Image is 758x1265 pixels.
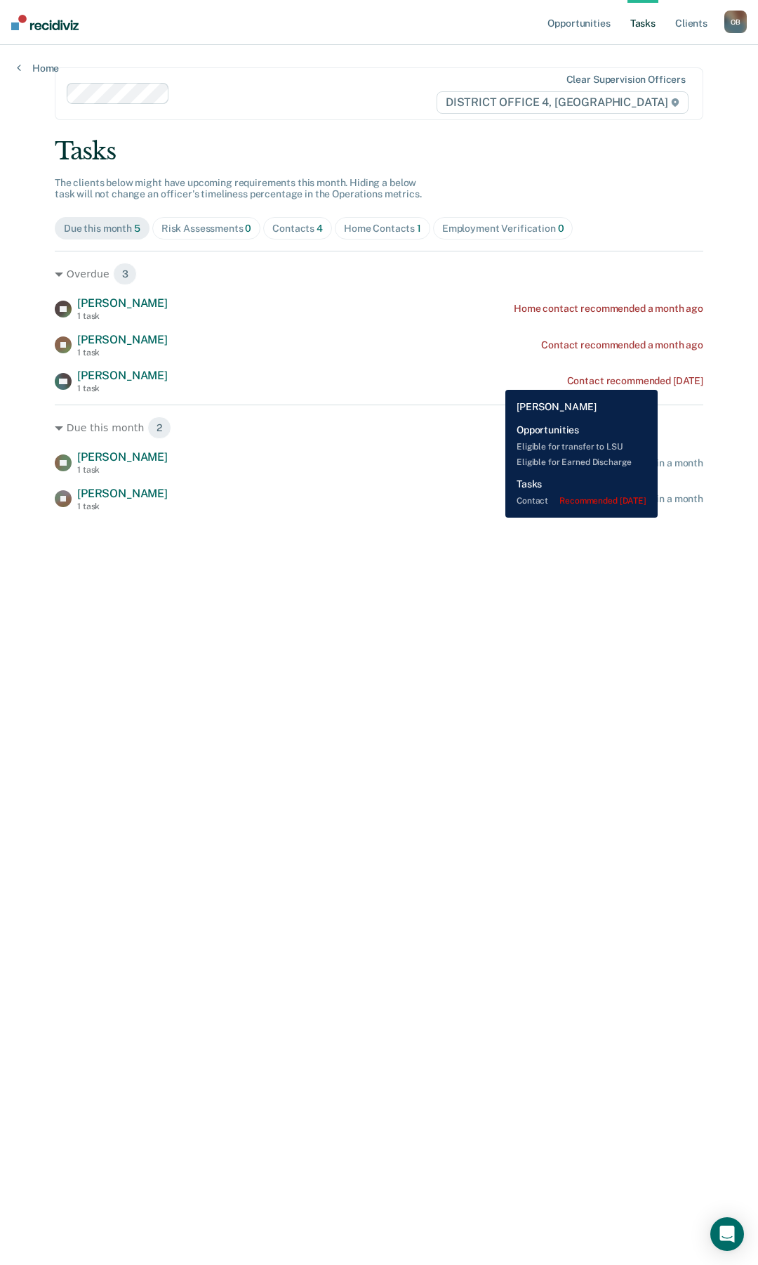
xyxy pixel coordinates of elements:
div: Contact recommended [DATE] [567,375,703,387]
span: The clients below might have upcoming requirements this month. Hiding a below task will not chang... [55,177,422,200]
div: Risk Assessments [161,223,252,235]
div: Overdue 3 [55,263,703,285]
div: 1 task [77,348,168,358]
div: Contacts [272,223,323,235]
div: Due this month 2 [55,417,703,439]
button: OB [724,11,747,33]
span: 1 [417,223,421,234]
img: Recidiviz [11,15,79,30]
div: Contact recommended in a month [550,457,703,469]
span: [PERSON_NAME] [77,296,168,310]
span: 3 [113,263,138,285]
div: O B [724,11,747,33]
div: Employment Verification [442,223,564,235]
div: Open Intercom Messenger [710,1217,744,1251]
div: Due this month [64,223,140,235]
div: Home Contacts [344,223,421,235]
div: 1 task [77,311,168,321]
span: 0 [245,223,251,234]
a: Home [17,62,59,74]
span: 2 [147,417,171,439]
div: Tasks [55,137,703,166]
span: [PERSON_NAME] [77,369,168,382]
div: Clear supervision officers [566,74,686,86]
span: [PERSON_NAME] [77,487,168,500]
span: [PERSON_NAME] [77,450,168,464]
span: 0 [558,223,564,234]
span: 5 [134,223,140,234]
span: 4 [317,223,323,234]
div: Contact recommended a month ago [541,339,703,351]
span: [PERSON_NAME] [77,333,168,346]
div: Home contact recommended a month ago [514,303,703,315]
span: DISTRICT OFFICE 4, [GEOGRAPHIC_DATA] [437,91,689,114]
div: 1 task [77,384,168,393]
div: Contact recommended in a month [550,493,703,505]
div: 1 task [77,502,168,511]
div: 1 task [77,465,168,475]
